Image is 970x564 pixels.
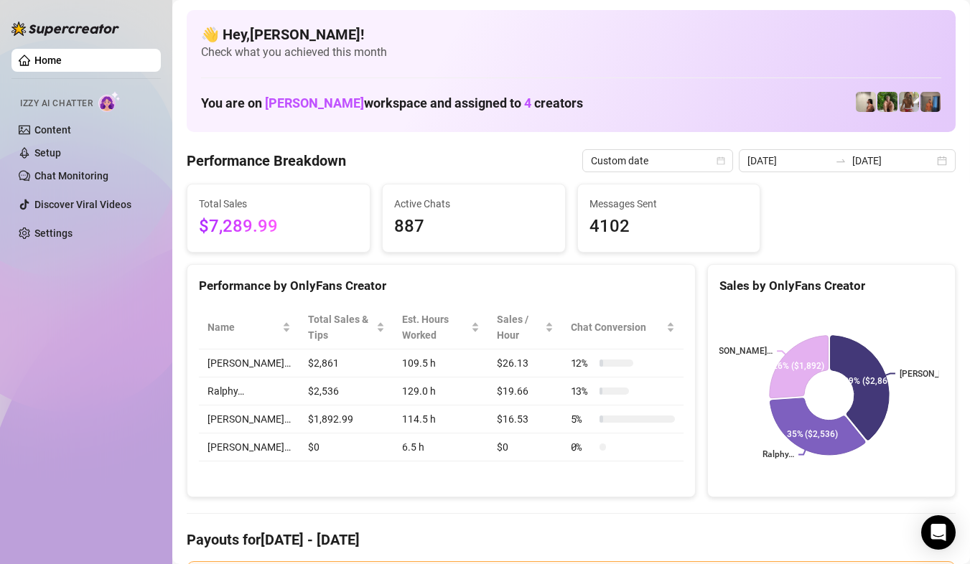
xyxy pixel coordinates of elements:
td: 6.5 h [393,433,488,461]
th: Chat Conversion [562,306,684,349]
span: 0 % [571,439,594,455]
td: $0 [299,433,393,461]
td: $0 [488,433,562,461]
text: Ralphy… [763,450,794,460]
span: Chat Conversion [571,319,663,335]
th: Sales / Hour [488,306,562,349]
a: Home [34,55,62,66]
div: Sales by OnlyFans Creator [719,276,943,296]
span: 12 % [571,355,594,371]
span: to [835,155,847,166]
img: logo-BBDzfeDw.svg [11,22,119,36]
td: $1,892.99 [299,405,393,433]
span: Total Sales [199,196,358,212]
td: Ralphy… [199,377,299,405]
h4: 👋 Hey, [PERSON_NAME] ! [201,24,941,44]
td: [PERSON_NAME]… [199,433,299,461]
span: calendar [717,156,725,165]
img: AI Chatter [98,91,121,112]
span: Custom date [591,150,724,171]
td: $16.53 [488,405,562,433]
span: Messages Sent [589,196,749,212]
img: Nathaniel [899,92,919,112]
a: Setup [34,147,61,159]
span: 887 [394,213,554,240]
h1: You are on workspace and assigned to creators [201,95,583,111]
td: 114.5 h [393,405,488,433]
div: Est. Hours Worked [402,311,468,343]
td: $2,861 [299,349,393,377]
span: Total Sales & Tips [308,311,373,343]
td: 109.5 h [393,349,488,377]
input: Start date [747,153,829,169]
span: Izzy AI Chatter [20,97,93,111]
div: Open Intercom Messenger [921,515,956,550]
h4: Payouts for [DATE] - [DATE] [187,530,956,550]
span: 4102 [589,213,749,240]
span: Active Chats [394,196,554,212]
a: Chat Monitoring [34,170,108,182]
td: $19.66 [488,377,562,405]
th: Name [199,306,299,349]
a: Settings [34,227,73,239]
img: Ralphy [856,92,876,112]
td: [PERSON_NAME]… [199,349,299,377]
span: Sales / Hour [497,311,542,343]
span: 4 [524,95,531,111]
span: swap-right [835,155,847,166]
td: 129.0 h [393,377,488,405]
input: End date [852,153,934,169]
a: Content [34,124,71,136]
th: Total Sales & Tips [299,306,393,349]
span: [PERSON_NAME] [265,95,364,111]
div: Performance by OnlyFans Creator [199,276,684,296]
img: Nathaniel [877,92,897,112]
td: $26.13 [488,349,562,377]
td: [PERSON_NAME]… [199,405,299,433]
img: Wayne [920,92,941,112]
h4: Performance Breakdown [187,151,346,171]
span: 5 % [571,411,594,427]
text: [PERSON_NAME]… [701,347,773,357]
span: Name [207,319,279,335]
td: $2,536 [299,377,393,405]
span: Check what you achieved this month [201,44,941,60]
span: 13 % [571,383,594,399]
span: $7,289.99 [199,213,358,240]
a: Discover Viral Videos [34,199,131,210]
